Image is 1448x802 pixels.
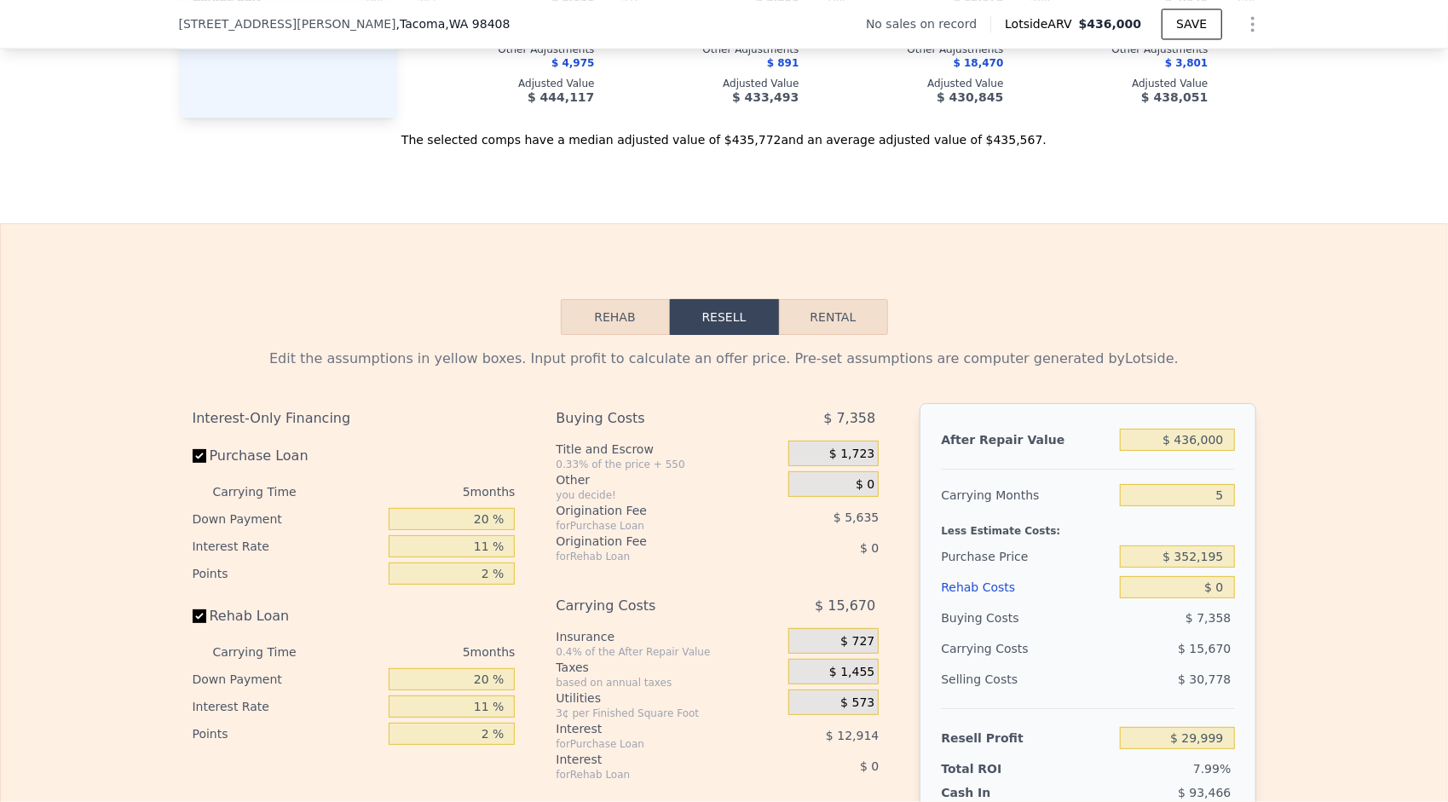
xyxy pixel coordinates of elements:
input: Purchase Loan [193,449,206,463]
span: $ 4,975 [551,57,594,69]
div: Points [193,560,383,587]
span: $ 15,670 [815,591,875,621]
span: , Tacoma [396,15,511,32]
span: $ 1,455 [829,665,874,680]
div: based on annual taxes [556,676,782,689]
div: Other Adjustments [1031,43,1209,56]
div: for Rehab Loan [556,768,746,782]
div: Title and Escrow [556,441,782,458]
div: No sales on record [866,15,990,32]
span: $ 433,493 [732,90,799,104]
span: Lotside ARV [1005,15,1078,32]
div: Purchase Price [941,541,1113,572]
span: $ 93,466 [1178,786,1231,799]
span: 7.99% [1193,762,1231,776]
div: Interest [556,751,746,768]
span: $ 444,117 [528,90,594,104]
div: Interest [556,720,746,737]
span: $ 12,914 [826,729,879,742]
input: Rehab Loan [193,609,206,623]
span: $ 30,778 [1178,672,1231,686]
span: $ 727 [840,634,874,649]
div: Carrying Costs [941,633,1047,664]
div: Total ROI [941,760,1047,777]
div: Rehab Costs [941,572,1113,603]
div: Other Adjustments [418,43,595,56]
div: 0.4% of the After Repair Value [556,645,782,659]
div: you decide! [556,488,782,502]
div: Other Adjustments [622,43,799,56]
div: Less Estimate Costs: [941,511,1234,541]
div: Insurance [556,628,782,645]
div: Origination Fee [556,533,746,550]
button: Show Options [1236,7,1270,41]
div: Other [556,471,782,488]
div: Buying Costs [941,603,1113,633]
div: Edit the assumptions in yellow boxes. Input profit to calculate an offer price. Pre-set assumptio... [193,349,1256,369]
div: for Rehab Loan [556,550,746,563]
div: Interest-Only Financing [193,403,516,434]
div: for Purchase Loan [556,519,746,533]
div: Carrying Time [213,478,324,505]
div: 5 months [331,638,516,666]
div: Interest Rate [193,533,383,560]
span: $ 0 [860,541,879,555]
span: $ 15,670 [1178,642,1231,655]
div: Adjusted Value [1236,77,1413,90]
div: Taxes [556,659,782,676]
span: $ 0 [860,759,879,773]
div: Buying Costs [556,403,746,434]
div: Adjusted Value [622,77,799,90]
div: Carrying Time [213,638,324,666]
span: $ 438,051 [1141,90,1208,104]
div: The selected comps have a median adjusted value of $435,772 and an average adjusted value of $435... [179,118,1270,148]
div: Adjusted Value [827,77,1004,90]
span: $ 891 [767,57,799,69]
label: Purchase Loan [193,441,383,471]
div: Carrying Costs [556,591,746,621]
div: Adjusted Value [1031,77,1209,90]
span: $ 7,358 [823,403,875,434]
span: $ 573 [840,695,874,711]
span: , WA 98408 [445,17,510,31]
div: Other Adjustments [827,43,1004,56]
div: Adjusted Value [418,77,595,90]
div: for Purchase Loan [556,737,746,751]
span: [STREET_ADDRESS][PERSON_NAME] [179,15,396,32]
div: Selling Costs [941,664,1113,695]
span: $ 7,358 [1186,611,1231,625]
span: $ 1,723 [829,447,874,462]
button: Rehab [561,299,670,335]
div: 5 months [331,478,516,505]
div: Down Payment [193,505,383,533]
button: Rental [779,299,888,335]
div: Resell Profit [941,723,1113,753]
div: Down Payment [193,666,383,693]
div: Carrying Months [941,480,1113,511]
div: Cash In [941,784,1047,801]
label: Rehab Loan [193,601,383,632]
div: After Repair Value [941,424,1113,455]
span: $ 3,801 [1165,57,1208,69]
div: 0.33% of the price + 550 [556,458,782,471]
button: SAVE [1162,9,1221,39]
span: $436,000 [1079,17,1142,31]
div: Points [193,720,383,747]
button: Resell [670,299,779,335]
span: $ 18,470 [954,57,1004,69]
div: Origination Fee [556,502,746,519]
div: Utilities [556,689,782,707]
span: $ 5,635 [834,511,879,524]
div: 3¢ per Finished Square Foot [556,707,782,720]
div: Interest Rate [193,693,383,720]
span: $ 430,845 [937,90,1003,104]
div: Other Adjustments [1236,43,1413,56]
span: $ 0 [856,477,874,493]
